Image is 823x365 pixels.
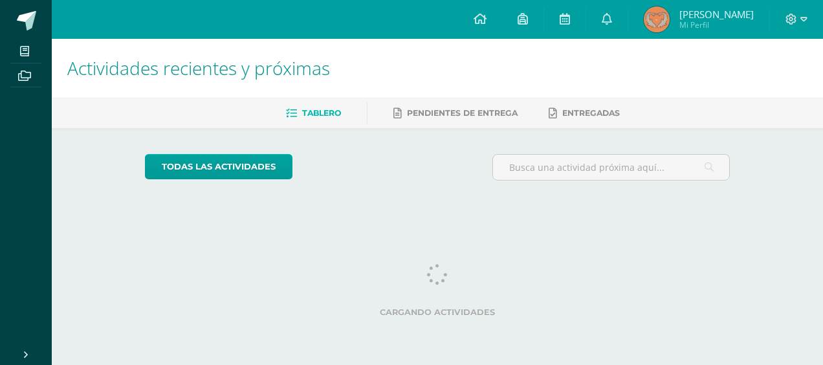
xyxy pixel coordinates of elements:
img: 0cdfb8cd9baa59f58436e858b061d315.png [644,6,670,32]
a: Tablero [286,103,341,124]
label: Cargando actividades [145,307,730,317]
span: Mi Perfil [679,19,754,30]
span: Actividades recientes y próximas [67,56,330,80]
a: Entregadas [549,103,620,124]
a: Pendientes de entrega [393,103,518,124]
span: Pendientes de entrega [407,108,518,118]
span: [PERSON_NAME] [679,8,754,21]
span: Entregadas [562,108,620,118]
span: Tablero [302,108,341,118]
input: Busca una actividad próxima aquí... [493,155,730,180]
a: todas las Actividades [145,154,292,179]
